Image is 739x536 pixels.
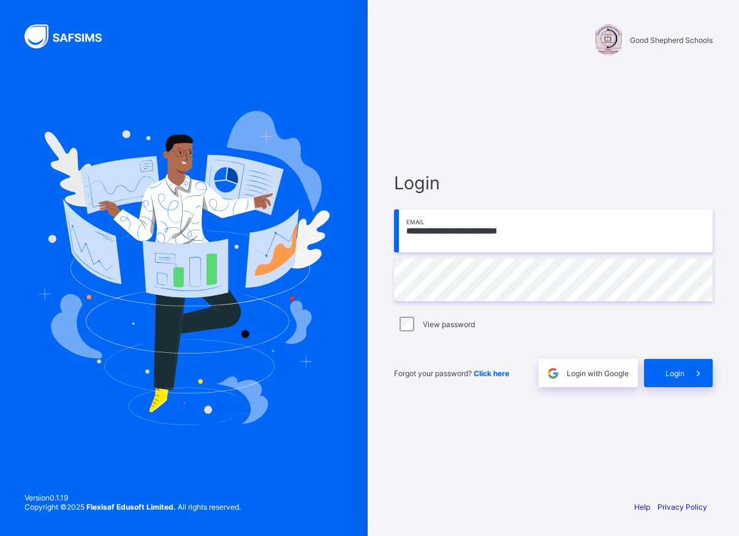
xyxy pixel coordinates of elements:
[394,369,509,378] span: Forgot your password?
[630,36,713,45] span: Good Shepherd Schools
[665,369,684,378] span: Login
[474,369,509,378] a: Click here
[634,502,650,511] a: Help
[25,502,241,511] span: Copyright © 2025 All rights reserved.
[38,111,330,425] img: Hero Image
[25,25,116,48] img: SAFSIMS Logo
[25,493,241,502] span: Version 0.1.19
[546,366,560,380] img: google.396cfc9801f0270233282035f929180a.svg
[658,502,707,511] a: Privacy Policy
[394,172,713,194] span: Login
[86,502,176,511] strong: Flexisaf Edusoft Limited.
[567,369,629,378] span: Login with Google
[423,320,475,329] label: View password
